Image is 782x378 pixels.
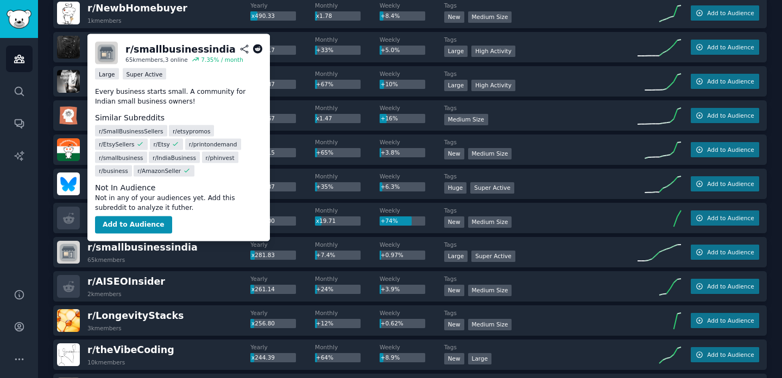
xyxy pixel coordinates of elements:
[707,43,754,51] span: Add to Audience
[154,140,170,148] span: r/ Etsy
[315,343,380,351] dt: Monthly
[691,176,759,191] button: Add to Audience
[87,256,125,264] div: 65k members
[444,343,638,351] dt: Tags
[316,149,333,156] span: +65%
[707,78,754,85] span: Add to Audience
[315,104,380,112] dt: Monthly
[444,309,638,317] dt: Tags
[95,87,262,106] p: Every business starts small. A community for Indian small business owners!
[381,149,400,156] span: +3.8%
[691,279,759,294] button: Add to Audience
[315,172,380,180] dt: Monthly
[468,319,512,330] div: Medium Size
[57,172,80,195] img: BlueskySkeets
[380,275,444,283] dt: Weekly
[95,112,262,123] dt: Similar Subreddits
[470,182,514,194] div: Super Active
[125,56,188,63] div: 65k members, 3 online
[57,241,80,264] img: smallbusinessindia
[137,167,181,175] span: r/ AmazonSeller
[444,114,488,125] div: Medium Size
[316,217,336,224] span: x19.71
[468,353,492,364] div: Large
[250,104,315,112] dt: Yearly
[250,241,315,248] dt: Yearly
[444,36,638,43] dt: Tags
[57,36,80,59] img: gothgirlfashion
[316,286,333,292] span: +24%
[250,275,315,283] dt: Yearly
[380,309,444,317] dt: Weekly
[250,172,315,180] dt: Yearly
[316,12,332,19] span: x1.78
[381,252,403,258] span: +0.97%
[707,317,754,324] span: Add to Audience
[87,324,122,332] div: 3k members
[444,275,638,283] dt: Tags
[251,286,275,292] span: x261.14
[444,241,638,248] dt: Tags
[444,80,468,91] div: Large
[380,70,444,78] dt: Weekly
[316,252,335,258] span: +7.4%
[691,5,759,21] button: Add to Audience
[444,353,464,364] div: New
[315,309,380,317] dt: Monthly
[315,138,380,146] dt: Monthly
[315,2,380,9] dt: Monthly
[707,248,754,256] span: Add to Audience
[250,36,315,43] dt: Yearly
[468,11,512,23] div: Medium Size
[315,207,380,214] dt: Monthly
[250,343,315,351] dt: Yearly
[691,142,759,157] button: Add to Audience
[691,74,759,89] button: Add to Audience
[444,216,464,228] div: New
[381,115,398,121] span: +16%
[444,11,464,23] div: New
[315,70,380,78] dt: Monthly
[707,146,754,153] span: Add to Audience
[444,148,464,159] div: New
[57,70,80,93] img: RemoteWorkers
[57,309,80,332] img: LongevityStacks
[380,36,444,43] dt: Weekly
[173,127,210,134] span: r/ etsypromos
[380,104,444,112] dt: Weekly
[691,210,759,226] button: Add to Audience
[251,354,275,361] span: x244.39
[380,207,444,214] dt: Weekly
[95,194,262,213] dd: Not in any of your audiences yet. Add this subreddit to analyze it futher.
[381,12,400,19] span: +8.4%
[201,56,243,63] div: 7.35 % / month
[381,217,398,224] span: +74%
[251,12,275,19] span: x490.33
[380,343,444,351] dt: Weekly
[99,127,163,134] span: r/ SmallBusinessSellers
[316,47,333,53] span: +33%
[444,138,638,146] dt: Tags
[444,172,638,180] dt: Tags
[691,40,759,55] button: Add to Audience
[95,182,262,194] dt: Not In Audience
[444,285,464,296] div: New
[316,183,333,190] span: +35%
[250,207,315,214] dt: Yearly
[189,140,237,148] span: r/ printondemand
[315,241,380,248] dt: Monthly
[316,81,333,87] span: +67%
[471,80,515,91] div: High Activity
[125,42,236,56] div: r/ smallbusinessindia
[7,10,31,29] img: GummySearch logo
[99,167,128,175] span: r/ business
[316,320,333,326] span: +12%
[87,344,174,355] span: r/ theVibeCoding
[87,358,125,366] div: 10k members
[468,216,512,228] div: Medium Size
[468,285,512,296] div: Medium Size
[381,47,400,53] span: +5.0%
[471,251,515,262] div: Super Active
[707,351,754,358] span: Add to Audience
[444,182,467,194] div: Huge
